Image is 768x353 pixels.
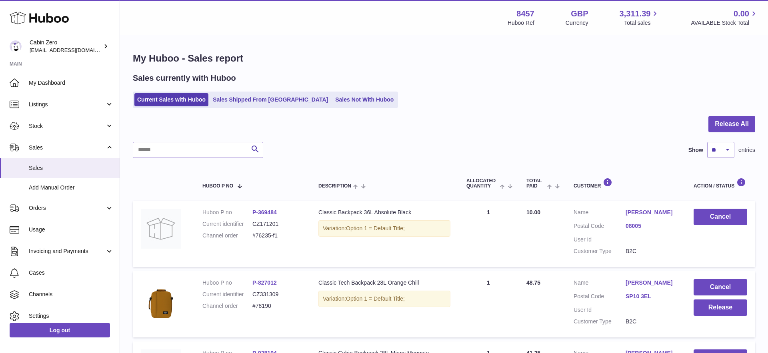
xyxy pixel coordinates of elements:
span: Total paid [526,178,545,189]
button: Release [694,299,747,316]
img: no-photo.jpg [141,209,181,249]
dd: #78190 [252,302,302,310]
dt: Current identifier [202,220,252,228]
span: 48.75 [526,279,540,286]
img: huboo@cabinzero.com [10,40,22,52]
span: My Dashboard [29,79,114,87]
span: Sales [29,144,105,152]
a: 3,311.39 Total sales [620,8,660,27]
button: Cancel [694,209,747,225]
strong: GBP [571,8,588,19]
span: Total sales [624,19,660,27]
span: ALLOCATED Quantity [466,178,498,189]
span: entries [738,146,755,154]
span: Settings [29,312,114,320]
span: Option 1 = Default Title; [346,295,405,302]
a: [PERSON_NAME] [626,209,678,216]
dt: User Id [574,236,626,243]
span: AVAILABLE Stock Total [691,19,758,27]
dd: CZ331309 [252,291,302,298]
span: Sales [29,164,114,172]
div: Currency [566,19,588,27]
a: Sales Shipped From [GEOGRAPHIC_DATA] [210,93,331,106]
div: Classic Tech Backpack 28L Orange Chill [318,279,450,287]
a: 08005 [626,222,678,230]
h2: Sales currently with Huboo [133,73,236,84]
label: Show [688,146,703,154]
span: [EMAIL_ADDRESS][DOMAIN_NAME] [30,47,118,53]
span: Cases [29,269,114,277]
span: Invoicing and Payments [29,247,105,255]
dt: Postal Code [574,293,626,302]
dt: Current identifier [202,291,252,298]
td: 1 [458,271,518,337]
dt: Channel order [202,302,252,310]
div: Variation: [318,220,450,237]
strong: 8457 [516,8,534,19]
dd: CZ171201 [252,220,302,228]
span: Usage [29,226,114,233]
dt: Customer Type [574,318,626,325]
dt: Huboo P no [202,209,252,216]
a: [PERSON_NAME] [626,279,678,287]
dt: Channel order [202,232,252,239]
dt: Postal Code [574,222,626,232]
div: Cabin Zero [30,39,102,54]
span: Channels [29,291,114,298]
a: P-827012 [252,279,277,286]
span: Description [318,183,351,189]
dd: #76235-f1 [252,232,302,239]
img: CZ331309-CLASSIC-TECH28L-ORANGECHILL-5.jpg [141,279,181,319]
h1: My Huboo - Sales report [133,52,755,65]
div: Variation: [318,291,450,307]
span: 0.00 [734,8,749,19]
span: Orders [29,204,105,212]
a: 0.00 AVAILABLE Stock Total [691,8,758,27]
span: 3,311.39 [620,8,651,19]
span: Listings [29,101,105,108]
a: Sales Not With Huboo [332,93,396,106]
dd: B2C [626,247,678,255]
dt: Huboo P no [202,279,252,287]
span: 10.00 [526,209,540,215]
button: Release All [708,116,755,132]
div: Action / Status [694,178,747,189]
span: Option 1 = Default Title; [346,225,405,231]
dt: User Id [574,306,626,314]
a: P-369484 [252,209,277,215]
button: Cancel [694,279,747,295]
span: Huboo P no [202,183,233,189]
span: Add Manual Order [29,184,114,191]
a: SP10 3EL [626,293,678,300]
a: Log out [10,323,110,337]
a: Current Sales with Huboo [134,93,208,106]
td: 1 [458,201,518,267]
span: Stock [29,122,105,130]
dt: Name [574,209,626,218]
dt: Name [574,279,626,289]
dt: Customer Type [574,247,626,255]
div: Classic Backpack 36L Absolute Black [318,209,450,216]
dd: B2C [626,318,678,325]
div: Huboo Ref [508,19,534,27]
div: Customer [574,178,678,189]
